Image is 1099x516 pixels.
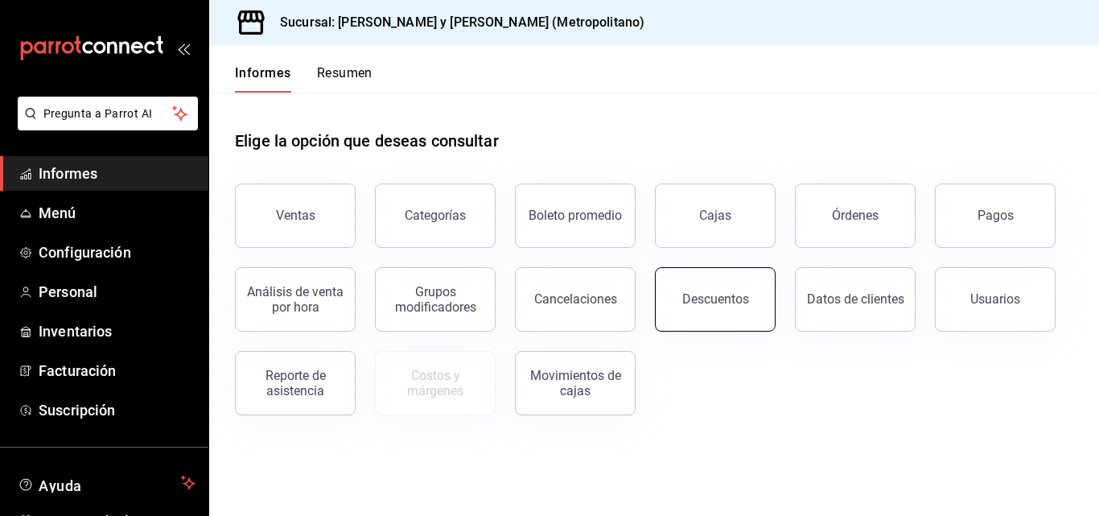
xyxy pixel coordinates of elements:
button: Contrata inventarios para ver este informe [375,351,496,415]
font: Pregunta a Parrot AI [43,107,153,120]
font: Elige la opción que deseas consultar [235,131,499,151]
font: Reporte de asistencia [265,368,326,398]
div: pestañas de navegación [235,64,373,93]
font: Movimientos de cajas [530,368,621,398]
font: Grupos modificadores [395,284,476,315]
button: Categorías [375,184,496,248]
button: Pagos [935,184,1056,248]
font: Informes [235,65,291,80]
font: Menú [39,204,76,221]
font: Informes [39,165,97,182]
font: Inventarios [39,323,112,340]
button: Descuentos [655,267,776,332]
font: Resumen [317,65,373,80]
button: Usuarios [935,267,1056,332]
button: Datos de clientes [795,267,916,332]
font: Pagos [978,208,1014,223]
font: Suscripción [39,402,115,419]
button: abrir_cajón_menú [177,42,190,55]
font: Órdenes [832,208,879,223]
font: Boleto promedio [529,208,622,223]
font: Personal [39,283,97,300]
font: Análisis de venta por hora [247,284,344,315]
font: Ayuda [39,477,82,494]
button: Ventas [235,184,356,248]
font: Sucursal: [PERSON_NAME] y [PERSON_NAME] (Metropolitano) [280,14,644,30]
font: Facturación [39,362,116,379]
font: Usuarios [970,291,1020,307]
font: Ventas [276,208,315,223]
font: Categorías [405,208,466,223]
button: Órdenes [795,184,916,248]
button: Cancelaciones [515,267,636,332]
a: Cajas [655,184,776,248]
font: Descuentos [682,291,749,307]
button: Análisis de venta por hora [235,267,356,332]
font: Cancelaciones [534,291,617,307]
font: Cajas [699,208,732,223]
button: Boleto promedio [515,184,636,248]
font: Datos de clientes [807,291,904,307]
font: Configuración [39,244,131,261]
button: Movimientos de cajas [515,351,636,415]
button: Reporte de asistencia [235,351,356,415]
font: Costos y márgenes [407,368,463,398]
button: Pregunta a Parrot AI [18,97,198,130]
button: Grupos modificadores [375,267,496,332]
a: Pregunta a Parrot AI [11,117,198,134]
